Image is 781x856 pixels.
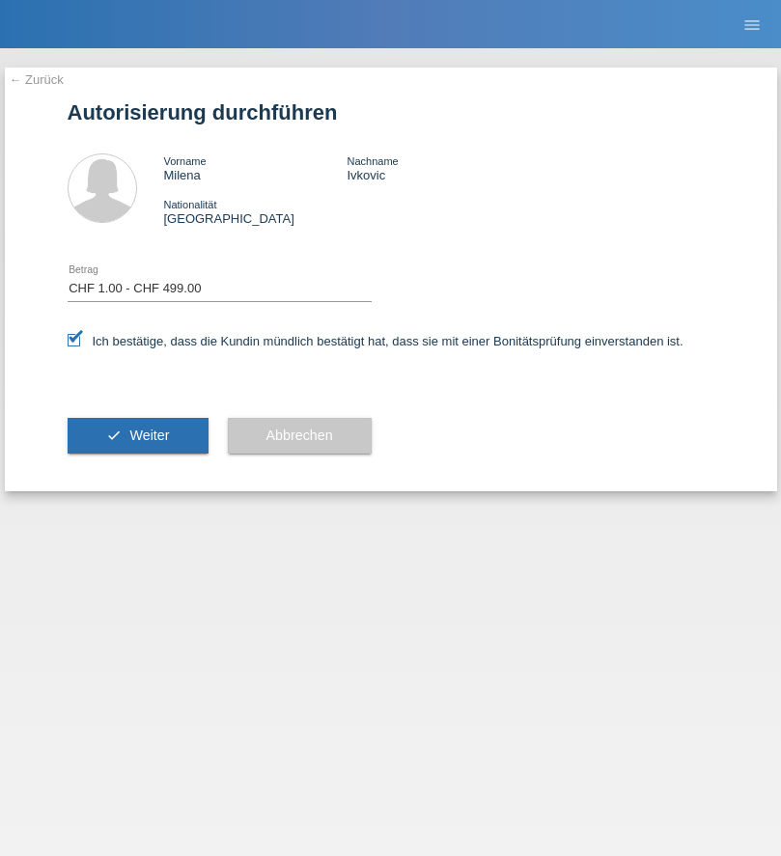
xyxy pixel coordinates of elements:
button: check Weiter [68,418,209,455]
i: check [106,428,122,443]
div: Milena [164,153,348,182]
span: Vorname [164,155,207,167]
a: menu [733,18,771,30]
span: Abbrechen [266,428,333,443]
button: Abbrechen [228,418,372,455]
div: [GEOGRAPHIC_DATA] [164,197,348,226]
span: Nationalität [164,199,217,210]
h1: Autorisierung durchführen [68,100,714,124]
i: menu [742,15,762,35]
div: Ivkovic [347,153,530,182]
span: Weiter [129,428,169,443]
span: Nachname [347,155,398,167]
label: Ich bestätige, dass die Kundin mündlich bestätigt hat, dass sie mit einer Bonitätsprüfung einvers... [68,334,683,348]
a: ← Zurück [10,72,64,87]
